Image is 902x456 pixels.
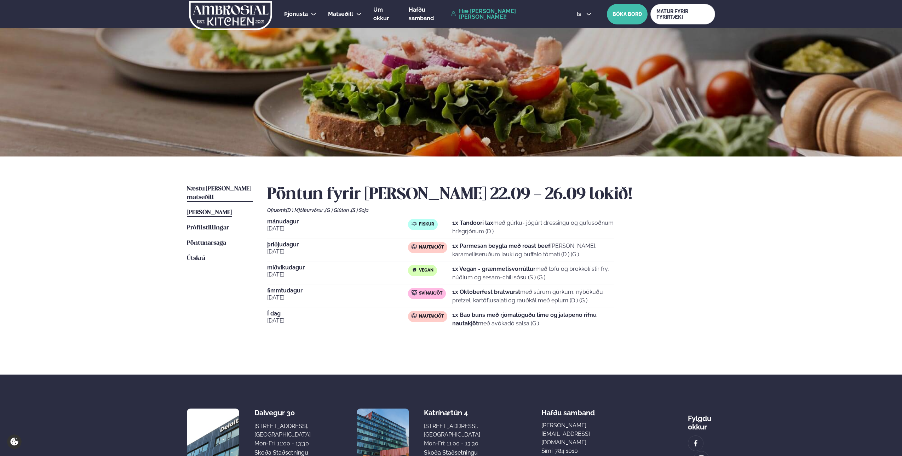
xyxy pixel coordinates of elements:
img: fish.svg [412,221,417,227]
div: [STREET_ADDRESS], [GEOGRAPHIC_DATA] [424,422,480,439]
a: Cookie settings [7,434,22,449]
a: image alt [688,436,703,451]
span: Útskrá [187,255,205,261]
img: pork.svg [412,290,417,296]
div: Fylgdu okkur [688,409,715,431]
span: (S ) Soja [351,207,369,213]
span: [DATE] [267,224,408,233]
strong: 1x Bao buns með rjómalöguðu lime og jalapeno rifnu nautakjöt [452,312,597,327]
a: Um okkur [373,6,397,23]
h2: Pöntun fyrir [PERSON_NAME] 22.09 - 26.09 lokið! [267,185,715,205]
p: með súrum gúrkum, nýbökuðu pretzel, kartöflusalati og rauðkál með eplum (D ) (G ) [452,288,614,305]
span: Um okkur [373,6,389,22]
a: Næstu [PERSON_NAME] matseðill [187,185,253,202]
span: (D ) Mjólkurvörur , [286,207,325,213]
span: þriðjudagur [267,242,408,247]
a: Hæ [PERSON_NAME] [PERSON_NAME]! [451,8,560,20]
img: logo [188,1,273,30]
span: Matseðill [328,11,353,17]
span: Nautakjöt [419,245,444,250]
a: Pöntunarsaga [187,239,226,247]
span: Nautakjöt [419,314,444,319]
a: Útskrá [187,254,205,263]
span: fimmtudagur [267,288,408,293]
a: Prófílstillingar [187,224,229,232]
span: Svínakjöt [419,291,442,296]
span: mánudagur [267,219,408,224]
strong: 1x Vegan - grænmetisvorrúllur [452,266,535,272]
strong: 1x Oktoberfest bratwurst [452,289,520,295]
span: [PERSON_NAME] [187,210,232,216]
p: með avókadó salsa (G ) [452,311,614,328]
span: [DATE] [267,270,408,279]
strong: 1x Parmesan beygla með roast beef [452,243,550,249]
span: [DATE] [267,317,408,325]
span: Næstu [PERSON_NAME] matseðill [187,186,251,200]
span: [DATE] [267,293,408,302]
a: [PERSON_NAME] [187,209,232,217]
img: beef.svg [412,244,417,250]
p: með tofu og brokkolí stir fry, núðlum og sesam-chili sósu (S ) (G ) [452,265,614,282]
img: Vegan.svg [412,267,417,273]
button: BÓKA BORÐ [607,4,648,24]
span: Vegan [419,268,433,273]
span: [DATE] [267,247,408,256]
span: Þjónusta [284,11,308,17]
strong: 1x Tandoori lax [452,220,493,226]
span: Pöntunarsaga [187,240,226,246]
div: Mon-Fri: 11:00 - 13:30 [254,439,311,448]
div: Ofnæmi: [267,207,715,213]
p: með gúrku- jógúrt dressingu og gufusoðnum hrísgrjónum (D ) [452,219,614,236]
span: Prófílstillingar [187,225,229,231]
a: Matseðill [328,10,353,18]
img: beef.svg [412,313,417,319]
span: (G ) Glúten , [325,207,351,213]
a: MATUR FYRIR FYRIRTÆKI [650,4,715,24]
span: Hafðu samband [541,403,595,417]
button: is [571,11,597,17]
p: Sími: 784 1010 [541,447,627,455]
span: Hafðu samband [409,6,434,22]
a: Þjónusta [284,10,308,18]
span: Í dag [267,311,408,317]
p: [PERSON_NAME], karamelliseruðum lauki og buffalo tómati (D ) (G ) [452,242,614,259]
div: Mon-Fri: 11:00 - 13:30 [424,439,480,448]
a: [PERSON_NAME][EMAIL_ADDRESS][DOMAIN_NAME] [541,421,627,447]
img: image alt [692,439,700,448]
div: Dalvegur 30 [254,409,311,417]
div: [STREET_ADDRESS], [GEOGRAPHIC_DATA] [254,422,311,439]
span: is [576,11,583,17]
span: Fiskur [419,222,434,227]
a: Hafðu samband [409,6,447,23]
span: miðvikudagur [267,265,408,270]
div: Katrínartún 4 [424,409,480,417]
